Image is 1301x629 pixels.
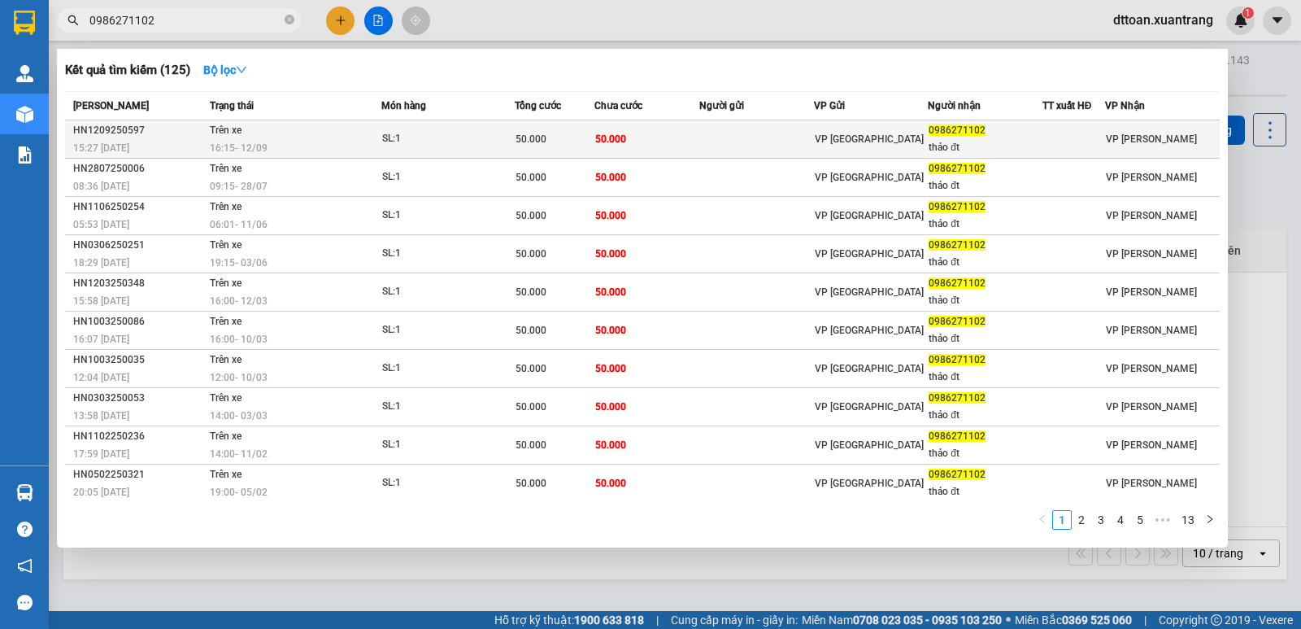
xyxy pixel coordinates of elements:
[1106,478,1197,489] span: VP [PERSON_NAME]
[1052,510,1072,530] li: 1
[929,254,1041,271] div: thảo đt
[595,478,626,489] span: 50.000
[929,430,986,442] span: 0986271102
[382,321,504,339] div: SL: 1
[595,325,626,336] span: 50.000
[929,216,1041,233] div: thảo đt
[382,168,504,186] div: SL: 1
[73,390,205,407] div: HN0303250053
[285,15,294,24] span: close-circle
[929,445,1041,462] div: thảo đt
[815,286,924,298] span: VP [GEOGRAPHIC_DATA]
[16,106,33,123] img: warehouse-icon
[929,316,986,327] span: 0986271102
[815,363,924,374] span: VP [GEOGRAPHIC_DATA]
[210,448,268,460] span: 14:00 - 11/02
[1177,511,1199,529] a: 13
[516,325,546,336] span: 50.000
[516,478,546,489] span: 50.000
[929,469,986,480] span: 0986271102
[929,239,986,251] span: 0986271102
[73,313,205,330] div: HN1003250086
[515,100,561,111] span: Tổng cước
[1033,510,1052,530] button: left
[516,363,546,374] span: 50.000
[1200,510,1220,530] li: Next Page
[815,210,924,221] span: VP [GEOGRAPHIC_DATA]
[929,330,1041,347] div: thảo đt
[73,219,129,230] span: 05:53 [DATE]
[815,401,924,413] span: VP [GEOGRAPHIC_DATA]
[17,558,33,574] span: notification
[382,130,504,148] div: SL: 1
[1106,133,1197,145] span: VP [PERSON_NAME]
[929,277,986,289] span: 0986271102
[516,439,546,451] span: 50.000
[595,133,626,145] span: 50.000
[210,316,241,327] span: Trên xe
[928,100,981,111] span: Người nhận
[1205,514,1215,524] span: right
[929,201,986,212] span: 0986271102
[595,210,626,221] span: 50.000
[73,428,205,445] div: HN1102250236
[595,439,626,451] span: 50.000
[89,11,281,29] input: Tìm tên, số ĐT hoặc mã đơn
[73,142,129,154] span: 15:27 [DATE]
[929,369,1041,386] div: thảo đt
[1033,510,1052,530] li: Previous Page
[210,392,241,404] span: Trên xe
[73,448,129,460] span: 17:59 [DATE]
[210,201,241,212] span: Trên xe
[1092,511,1110,529] a: 3
[516,172,546,183] span: 50.000
[381,100,426,111] span: Món hàng
[929,124,986,136] span: 0986271102
[73,122,205,139] div: HN1209250597
[1106,439,1197,451] span: VP [PERSON_NAME]
[73,100,149,111] span: [PERSON_NAME]
[73,372,129,383] span: 12:04 [DATE]
[382,207,504,225] div: SL: 1
[210,372,268,383] span: 12:00 - 10/03
[210,295,268,307] span: 16:00 - 12/03
[1130,510,1150,530] li: 5
[595,286,626,298] span: 50.000
[210,334,268,345] span: 16:00 - 10/03
[14,11,35,35] img: logo-vxr
[516,210,546,221] span: 50.000
[210,181,268,192] span: 09:15 - 28/07
[815,478,924,489] span: VP [GEOGRAPHIC_DATA]
[815,325,924,336] span: VP [GEOGRAPHIC_DATA]
[1106,363,1197,374] span: VP [PERSON_NAME]
[1073,511,1090,529] a: 2
[815,172,924,183] span: VP [GEOGRAPHIC_DATA]
[382,436,504,454] div: SL: 1
[73,352,205,369] div: HN1003250035
[73,334,129,345] span: 16:07 [DATE]
[73,466,205,483] div: HN0502250321
[210,219,268,230] span: 06:01 - 11/06
[516,401,546,413] span: 50.000
[16,484,33,501] img: warehouse-icon
[814,100,845,111] span: VP Gửi
[67,15,79,26] span: search
[382,360,504,378] div: SL: 1
[285,13,294,28] span: close-circle
[1131,511,1149,529] a: 5
[595,401,626,413] span: 50.000
[815,439,924,451] span: VP [GEOGRAPHIC_DATA]
[595,248,626,260] span: 50.000
[929,354,986,365] span: 0986271102
[1106,172,1197,183] span: VP [PERSON_NAME]
[699,100,744,111] span: Người gửi
[1053,511,1071,529] a: 1
[203,63,247,76] strong: Bộ lọc
[382,474,504,492] div: SL: 1
[929,163,986,174] span: 0986271102
[210,257,268,269] span: 19:15 - 03/06
[17,522,33,537] span: question-circle
[73,275,205,292] div: HN1203250348
[1091,510,1111,530] li: 3
[929,407,1041,424] div: thảo đt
